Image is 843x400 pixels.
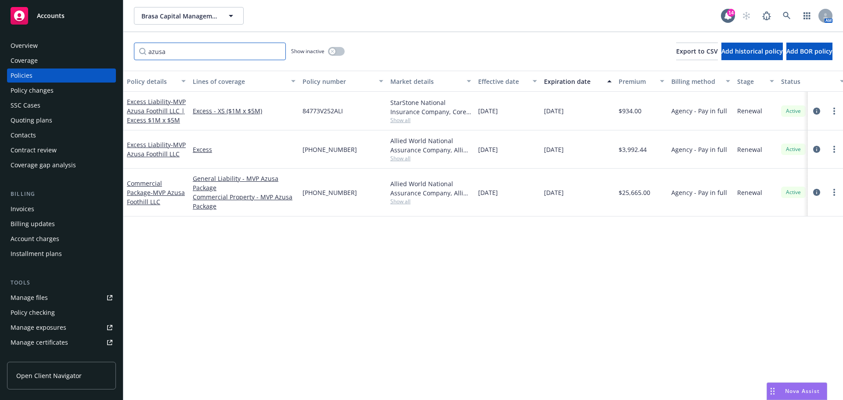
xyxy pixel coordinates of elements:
[11,306,55,320] div: Policy checking
[786,43,832,60] button: Add BOR policy
[193,192,295,211] a: Commercial Property - MVP Azusa Package
[127,97,186,124] a: Excess Liability
[7,232,116,246] a: Account charges
[299,71,387,92] button: Policy number
[786,47,832,55] span: Add BOR policy
[615,71,668,92] button: Premium
[11,83,54,97] div: Policy changes
[737,77,764,86] div: Stage
[7,4,116,28] a: Accounts
[475,71,540,92] button: Effective date
[544,106,564,115] span: [DATE]
[11,350,55,364] div: Manage claims
[193,174,295,192] a: General Liability - MVP Azusa Package
[303,188,357,197] span: [PHONE_NUMBER]
[737,106,762,115] span: Renewal
[619,106,641,115] span: $934.00
[11,291,48,305] div: Manage files
[544,145,564,154] span: [DATE]
[11,247,62,261] div: Installment plans
[127,179,185,206] a: Commercial Package
[134,43,286,60] input: Filter by keyword...
[676,47,718,55] span: Export to CSV
[11,98,40,112] div: SSC Cases
[7,321,116,335] a: Manage exposures
[478,106,498,115] span: [DATE]
[7,158,116,172] a: Coverage gap analysis
[767,383,778,400] div: Drag to move
[798,7,816,25] a: Switch app
[127,77,176,86] div: Policy details
[619,145,647,154] span: $3,992.44
[390,98,471,116] div: StarStone National Insurance Company, Core Specialty, Universal Insurance Programs
[303,106,343,115] span: 84773V252ALI
[390,116,471,124] span: Show all
[544,188,564,197] span: [DATE]
[11,202,34,216] div: Invoices
[785,188,802,196] span: Active
[619,77,655,86] div: Premium
[829,187,839,198] a: more
[291,47,324,55] span: Show inactive
[829,106,839,116] a: more
[390,77,461,86] div: Market details
[390,155,471,162] span: Show all
[7,143,116,157] a: Contract review
[390,136,471,155] div: Allied World National Assurance Company, Allied World Assurance Company (AWAC), Universal Insuran...
[478,77,527,86] div: Effective date
[7,335,116,350] a: Manage certificates
[7,39,116,53] a: Overview
[123,71,189,92] button: Policy details
[737,188,762,197] span: Renewal
[11,158,76,172] div: Coverage gap analysis
[737,145,762,154] span: Renewal
[727,9,735,17] div: 14
[11,321,66,335] div: Manage exposures
[134,7,244,25] button: Brasa Capital Management, LLC
[671,106,727,115] span: Agency - Pay in full
[7,306,116,320] a: Policy checking
[7,278,116,287] div: Tools
[303,145,357,154] span: [PHONE_NUMBER]
[721,47,783,55] span: Add historical policy
[671,145,727,154] span: Agency - Pay in full
[721,43,783,60] button: Add historical policy
[668,71,734,92] button: Billing method
[387,71,475,92] button: Market details
[193,145,295,154] a: Excess
[193,77,286,86] div: Lines of coverage
[193,106,295,115] a: Excess - XS ($1M x $5M)
[127,188,185,206] span: - MVP Azusa Foothill LLC
[478,188,498,197] span: [DATE]
[544,77,602,86] div: Expiration date
[7,98,116,112] a: SSC Cases
[671,77,721,86] div: Billing method
[811,144,822,155] a: circleInformation
[7,217,116,231] a: Billing updates
[778,7,796,25] a: Search
[785,145,802,153] span: Active
[127,141,186,158] a: Excess Liability
[11,335,68,350] div: Manage certificates
[7,68,116,83] a: Policies
[738,7,755,25] a: Start snowing
[37,12,65,19] span: Accounts
[767,382,827,400] button: Nova Assist
[11,232,59,246] div: Account charges
[11,217,55,231] div: Billing updates
[7,54,116,68] a: Coverage
[16,371,82,380] span: Open Client Navigator
[11,54,38,68] div: Coverage
[11,68,32,83] div: Policies
[7,291,116,305] a: Manage files
[7,350,116,364] a: Manage claims
[7,202,116,216] a: Invoices
[11,113,52,127] div: Quoting plans
[11,128,36,142] div: Contacts
[7,83,116,97] a: Policy changes
[7,190,116,198] div: Billing
[11,143,57,157] div: Contract review
[811,106,822,116] a: circleInformation
[785,107,802,115] span: Active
